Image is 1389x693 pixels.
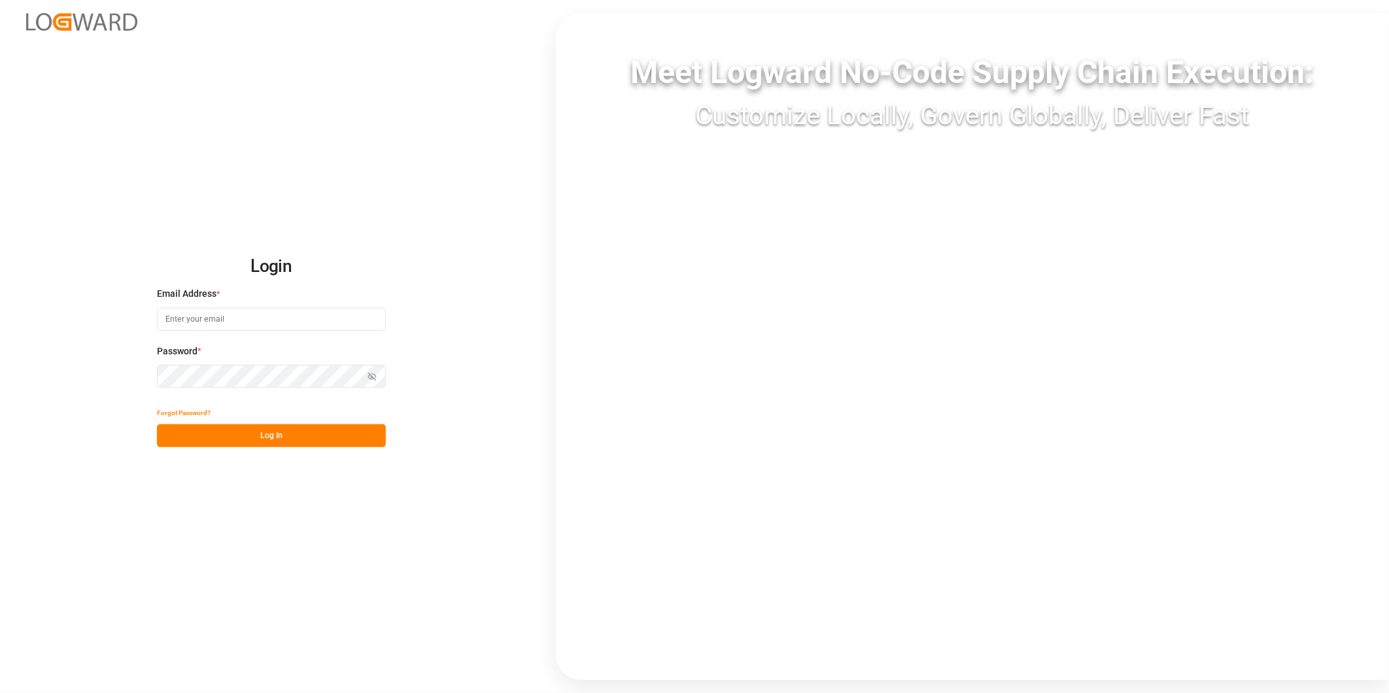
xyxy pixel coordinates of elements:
[556,49,1389,96] div: Meet Logward No-Code Supply Chain Execution:
[157,401,211,424] button: Forgot Password?
[157,287,216,301] span: Email Address
[157,424,386,447] button: Log In
[26,13,137,31] img: Logward_new_orange.png
[556,96,1389,135] div: Customize Locally, Govern Globally, Deliver Fast
[157,345,197,358] span: Password
[157,246,386,288] h2: Login
[157,308,386,331] input: Enter your email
